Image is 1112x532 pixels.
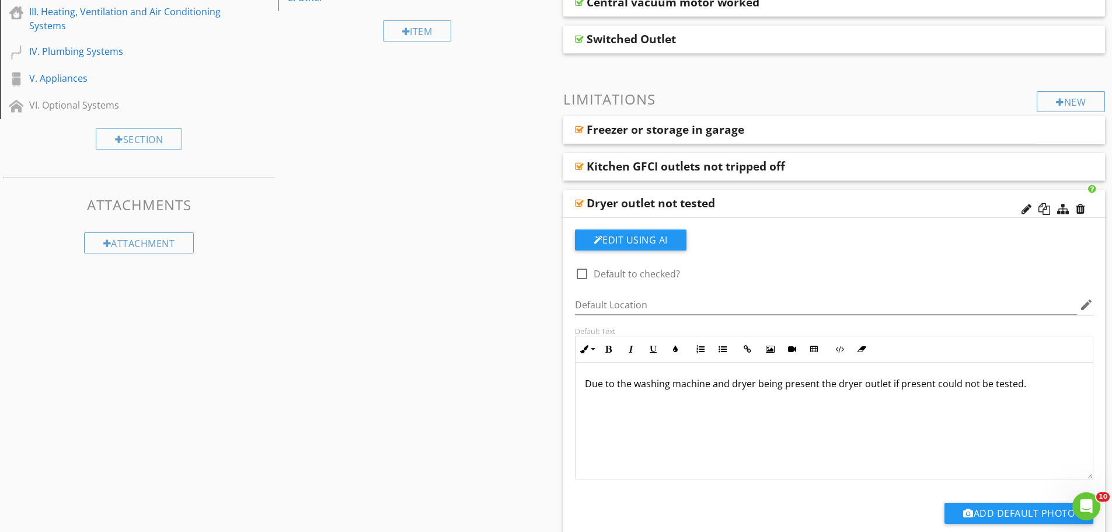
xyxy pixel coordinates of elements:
h3: Limitations [563,91,1106,107]
button: Inline Style [576,338,598,360]
span: 10 [1096,492,1110,502]
div: Attachment [84,232,194,253]
button: Clear Formatting [850,338,873,360]
div: V. Appliances [29,71,222,85]
button: Ordered List [689,338,712,360]
button: Italic (Ctrl+I) [620,338,642,360]
div: VI. Optional Systems [29,98,222,112]
button: Colors [664,338,686,360]
p: Due to the washing machine and dryer being present the dryer outlet if present could not be tested. [585,377,1084,391]
div: Switched Outlet [587,32,676,46]
iframe: Intercom live chat [1072,492,1100,520]
button: Unordered List [712,338,734,360]
button: Edit Using AI [575,230,686,251]
button: Bold (Ctrl+B) [598,338,620,360]
label: Default to checked? [594,268,680,280]
button: Add Default Photo [944,503,1093,524]
div: Dryer outlet not tested [587,196,715,210]
button: Insert Table [803,338,825,360]
button: Insert Video [781,338,803,360]
button: Insert Link (Ctrl+K) [737,338,759,360]
button: Insert Image (Ctrl+P) [759,338,781,360]
div: New [1037,91,1105,112]
button: Underline (Ctrl+U) [642,338,664,360]
div: Kitchen GFCI outlets not tripped off [587,159,785,173]
div: III. Heating, Ventilation and Air Conditioning Systems [29,5,222,33]
div: Freezer or storage in garage [587,123,744,137]
i: edit [1079,298,1093,312]
div: Section [96,128,182,149]
button: Code View [828,338,850,360]
div: IV. Plumbing Systems [29,44,222,58]
input: Default Location [575,295,1078,315]
div: Item [383,20,452,41]
div: Default Text [575,326,1094,336]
